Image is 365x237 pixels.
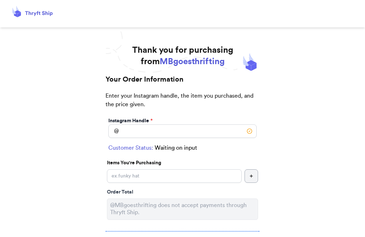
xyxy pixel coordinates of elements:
div: @ [108,124,119,138]
span: Waiting on input [155,144,197,152]
label: Instagram Handle [108,117,153,124]
span: MBgoesthrifting [160,57,225,66]
span: Customer Status: [108,144,153,152]
div: Order Total [107,189,258,196]
p: Enter your Instagram handle, the item you purchased, and the price given. [106,92,259,116]
h2: Your Order Information [106,74,259,92]
input: ex.funky hat [107,169,242,183]
p: Items You're Purchasing [107,159,258,166]
h1: Thank you for purchasing from [132,45,233,67]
